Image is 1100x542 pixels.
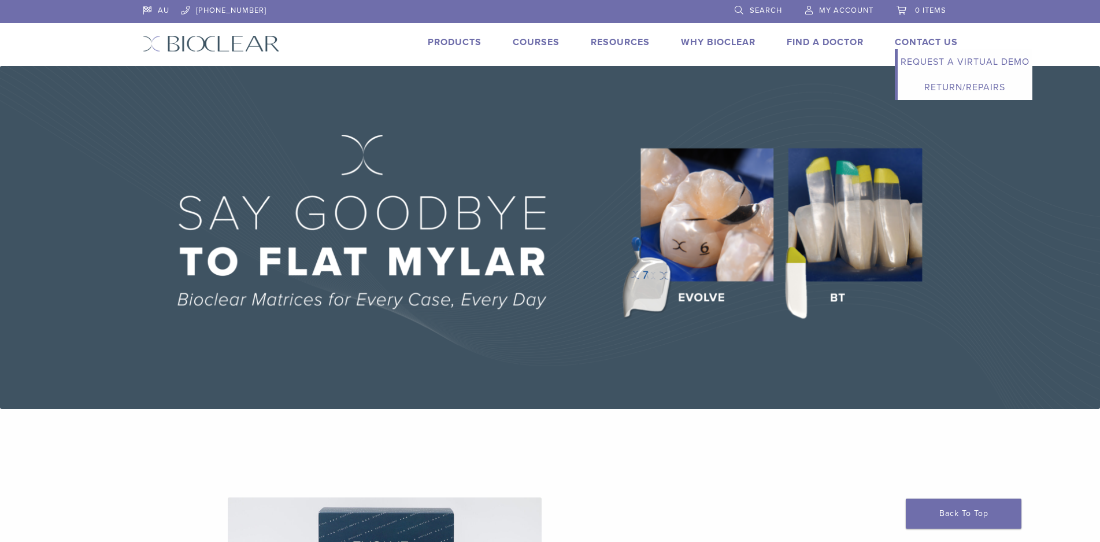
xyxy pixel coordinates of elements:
[513,36,560,48] a: Courses
[895,36,958,48] a: Contact Us
[143,35,280,52] img: Bioclear
[915,6,946,15] span: 0 items
[428,36,482,48] a: Products
[906,499,1021,529] a: Back To Top
[787,36,864,48] a: Find A Doctor
[750,6,782,15] span: Search
[819,6,873,15] span: My Account
[898,49,1032,75] a: Request a Virtual Demo
[591,36,650,48] a: Resources
[898,75,1032,100] a: Return/Repairs
[681,36,755,48] a: Why Bioclear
